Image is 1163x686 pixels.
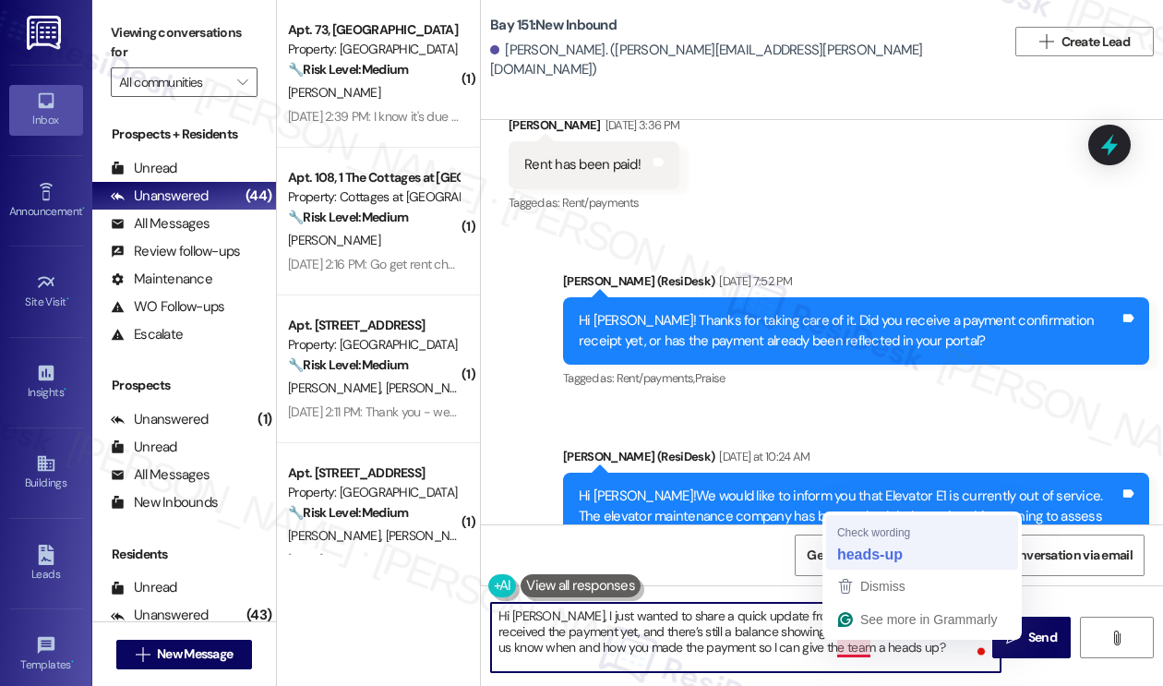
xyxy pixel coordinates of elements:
div: Review follow-ups [111,242,240,261]
div: WO Follow-ups [111,297,224,317]
textarea: To enrich screen reader interactions, please activate Accessibility in Grammarly extension settings [491,603,1001,672]
div: Hi [PERSON_NAME]!We would like to inform you that Elevator E1 is currently out of service. The el... [579,487,1120,585]
div: Maintenance [111,270,212,289]
span: [PERSON_NAME] [386,527,478,544]
div: New Inbounds [111,493,218,512]
div: [PERSON_NAME]. ([PERSON_NAME][EMAIL_ADDRESS][PERSON_NAME][DOMAIN_NAME]) [490,41,992,80]
div: Unanswered [111,410,209,429]
div: [PERSON_NAME] (ResiDesk) [563,447,1149,473]
div: All Messages [111,214,210,234]
div: Property: [GEOGRAPHIC_DATA] [288,483,459,502]
input: All communities [119,67,228,97]
span: [PERSON_NAME] [288,527,386,544]
div: Property: [GEOGRAPHIC_DATA] [288,335,459,355]
div: Unanswered [111,187,209,206]
div: [PERSON_NAME] (ResiDesk) [563,271,1149,297]
div: Apt. 108, 1 The Cottages at [GEOGRAPHIC_DATA] [288,168,459,187]
div: All Messages [111,465,210,485]
div: Hi [PERSON_NAME]! Thanks for taking care of it. Did you receive a payment confirmation receipt ye... [579,311,1120,351]
i:  [1109,631,1123,645]
div: [DATE] 2:11 PM: Thank you - we will have rent paid before the 5th! [288,403,633,420]
strong: 🔧 Risk Level: Medium [288,209,408,225]
div: Tagged as: [563,365,1149,391]
span: • [64,383,66,396]
div: Unanswered [111,606,209,625]
strong: 🔧 Risk Level: Medium [288,356,408,373]
div: Escalate [111,325,183,344]
span: Get Conversation Link [807,546,934,565]
a: Leads [9,539,83,589]
a: Buildings [9,448,83,498]
div: Property: [GEOGRAPHIC_DATA] [288,40,459,59]
div: Rent has been paid! [524,155,641,175]
div: [DATE] at 10:24 AM [714,447,809,466]
strong: 🔧 Risk Level: Medium [288,504,408,521]
div: [PERSON_NAME] [509,115,679,141]
span: Send [1028,628,1057,647]
div: Prospects + Residents [92,125,276,144]
div: [DATE] 7:52 PM [714,271,792,291]
span: • [71,656,74,668]
button: Send [992,617,1071,658]
a: Site Visit • [9,267,83,317]
a: Inbox [9,85,83,135]
div: [DATE] 1:50 PM: Yes section8 seemed to have some miscommunication but they are still paying the b... [288,551,977,568]
div: Apt. [STREET_ADDRESS] [288,463,459,483]
button: Share Conversation via email [956,535,1145,576]
div: Tagged as: [509,189,679,216]
div: Apt. [STREET_ADDRESS] [288,316,459,335]
span: Create Lead [1061,32,1130,52]
a: Insights • [9,357,83,407]
div: Property: Cottages at [GEOGRAPHIC_DATA] [288,187,459,207]
button: New Message [116,640,253,669]
i:  [1039,34,1053,49]
div: Unread [111,438,177,457]
b: Bay 151: New Inbound [490,16,617,35]
div: (44) [241,182,276,211]
div: Residents [92,545,276,564]
i:  [136,647,150,662]
label: Viewing conversations for [111,18,258,67]
a: Templates • [9,630,83,680]
div: (43) [242,601,276,630]
span: Rent/payments [562,195,640,211]
div: Unread [111,159,177,178]
span: [PERSON_NAME] [288,84,380,101]
div: Apt. 73, [GEOGRAPHIC_DATA] [288,20,459,40]
button: Create Lead [1015,27,1154,56]
span: • [66,293,69,306]
div: [DATE] 3:36 PM [601,115,680,135]
div: [DATE] 2:16 PM: Go get rent check at on-site office. [DATE]. [288,256,597,272]
div: Unread [111,578,177,597]
img: ResiDesk Logo [27,16,65,50]
span: [PERSON_NAME] [288,379,386,396]
span: New Message [157,644,233,664]
span: Rent/payments , [617,370,695,386]
span: • [82,202,85,215]
strong: 🔧 Risk Level: Medium [288,61,408,78]
i:  [237,75,247,90]
div: Prospects [92,376,276,395]
span: Praise [695,370,725,386]
div: (1) [253,405,276,434]
span: [PERSON_NAME] [288,232,380,248]
button: Get Conversation Link [795,535,946,576]
span: Share Conversation via email [968,546,1133,565]
span: [PERSON_NAME] [386,379,478,396]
